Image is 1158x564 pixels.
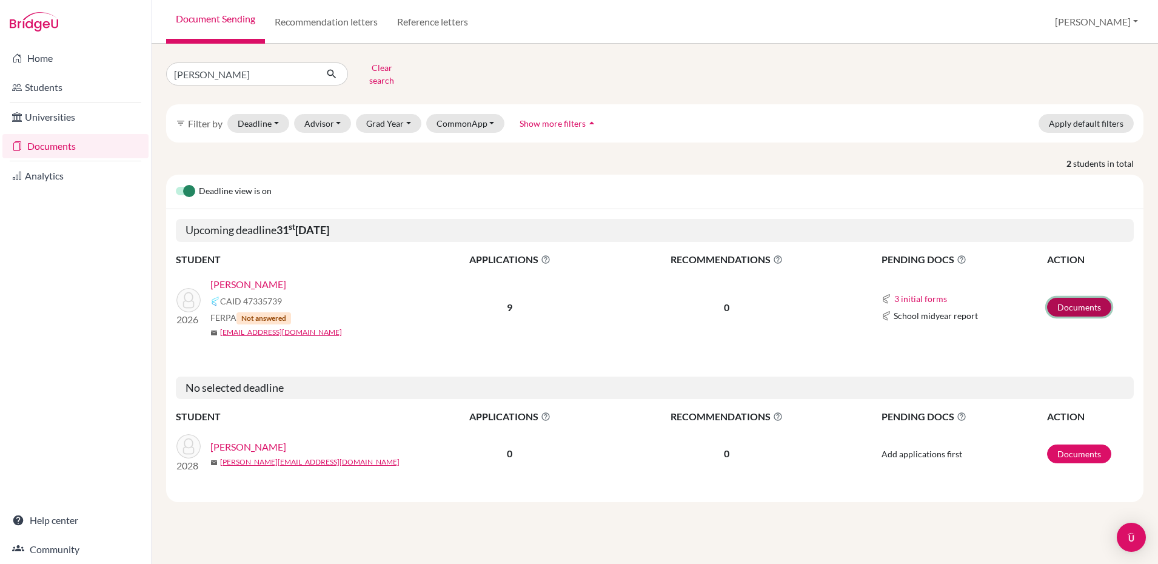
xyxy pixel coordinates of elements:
[419,409,600,424] span: APPLICATIONS
[276,223,329,237] b: 31 [DATE]
[1066,157,1073,170] strong: 2
[188,118,223,129] span: Filter by
[294,114,352,133] button: Advisor
[1046,409,1134,425] th: ACTION
[236,312,291,324] span: Not answered
[882,252,1046,267] span: PENDING DOCS
[210,277,286,292] a: [PERSON_NAME]
[1073,157,1143,170] span: students in total
[882,449,962,459] span: Add applications first
[210,329,218,337] span: mail
[227,114,289,133] button: Deadline
[1117,523,1146,552] div: Open Intercom Messenger
[2,46,149,70] a: Home
[199,184,272,199] span: Deadline view is on
[220,295,282,307] span: CAID 47335739
[894,309,978,322] span: School midyear report
[601,409,852,424] span: RECOMMENDATIONS
[1047,445,1111,463] a: Documents
[348,58,415,90] button: Clear search
[882,294,891,304] img: Common App logo
[426,114,505,133] button: CommonApp
[210,297,220,306] img: Common App logo
[210,440,286,454] a: [PERSON_NAME]
[507,301,512,313] b: 9
[2,105,149,129] a: Universities
[176,377,1134,400] h5: No selected deadline
[2,537,149,562] a: Community
[2,164,149,188] a: Analytics
[894,292,948,306] button: 3 initial forms
[176,434,201,458] img: Nisbet, Donald Alton
[520,118,586,129] span: Show more filters
[220,457,400,468] a: [PERSON_NAME][EMAIL_ADDRESS][DOMAIN_NAME]
[176,118,186,128] i: filter_list
[10,12,58,32] img: Bridge-U
[210,459,218,466] span: mail
[220,327,342,338] a: [EMAIL_ADDRESS][DOMAIN_NAME]
[601,252,852,267] span: RECOMMENDATIONS
[601,300,852,315] p: 0
[176,252,418,267] th: STUDENT
[882,311,891,321] img: Common App logo
[176,409,418,425] th: STUDENT
[1046,252,1134,267] th: ACTION
[507,448,512,459] b: 0
[166,62,316,86] input: Find student by name...
[176,312,201,327] p: 2026
[586,117,598,129] i: arrow_drop_up
[882,409,1046,424] span: PENDING DOCS
[601,446,852,461] p: 0
[210,311,291,324] span: FERPA
[2,134,149,158] a: Documents
[1047,298,1111,317] a: Documents
[509,114,608,133] button: Show more filtersarrow_drop_up
[419,252,600,267] span: APPLICATIONS
[176,288,201,312] img: Nisbet, Massiel Kenara
[356,114,421,133] button: Grad Year
[176,219,1134,242] h5: Upcoming deadline
[289,222,295,232] sup: st
[2,75,149,99] a: Students
[2,508,149,532] a: Help center
[1039,114,1134,133] button: Apply default filters
[1049,10,1143,33] button: [PERSON_NAME]
[176,458,201,473] p: 2028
